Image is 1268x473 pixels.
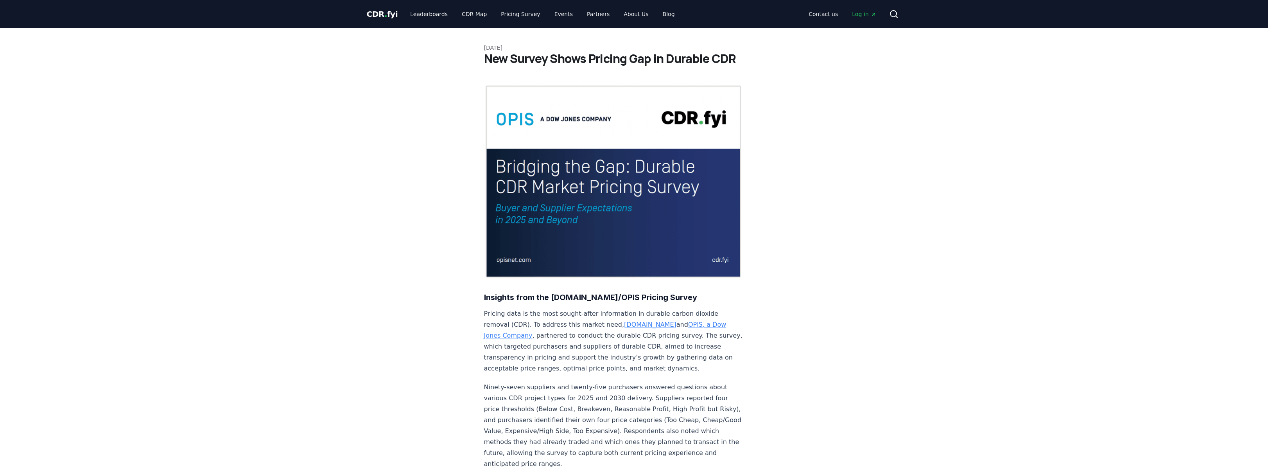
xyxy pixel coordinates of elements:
a: CDR.fyi [367,9,398,20]
a: Leaderboards [404,7,454,21]
p: Pricing data is the most sought-after information in durable carbon dioxide removal (CDR). To add... [484,308,743,374]
h1: New Survey Shows Pricing Gap in Durable CDR [484,52,784,66]
a: Events [548,7,579,21]
nav: Main [404,7,681,21]
p: [DATE] [484,44,784,52]
a: [DOMAIN_NAME] [624,321,676,328]
a: Log in [846,7,882,21]
strong: Insights from the [DOMAIN_NAME]/OPIS Pricing Survey [484,293,697,302]
a: CDR Map [456,7,493,21]
span: CDR fyi [367,9,398,19]
p: Ninety-seven suppliers and twenty-five purchasers answered questions about various CDR project ty... [484,382,743,469]
a: About Us [617,7,655,21]
span: . [384,9,387,19]
nav: Main [802,7,882,21]
img: blog post image [484,85,743,279]
a: Contact us [802,7,844,21]
a: Pricing Survey [495,7,546,21]
a: Blog [656,7,681,21]
a: Partners [581,7,616,21]
span: Log in [852,10,876,18]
